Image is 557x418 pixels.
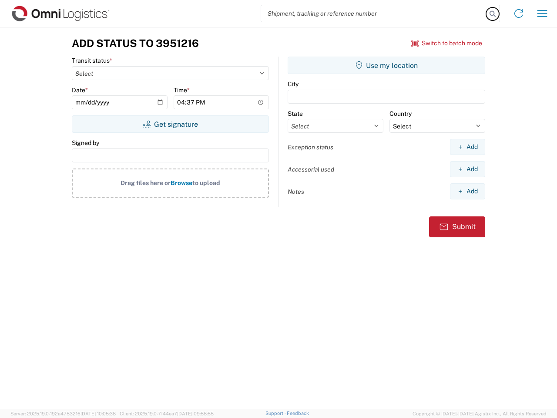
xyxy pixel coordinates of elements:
[174,86,190,94] label: Time
[72,57,112,64] label: Transit status
[450,183,485,199] button: Add
[411,36,482,51] button: Switch to batch mode
[288,110,303,118] label: State
[120,411,214,416] span: Client: 2025.19.0-7f44ea7
[288,165,334,173] label: Accessorial used
[389,110,412,118] label: Country
[177,411,214,416] span: [DATE] 09:58:55
[81,411,116,416] span: [DATE] 10:05:38
[429,216,485,237] button: Submit
[171,179,192,186] span: Browse
[72,139,99,147] label: Signed by
[288,188,304,196] label: Notes
[288,143,333,151] label: Exception status
[121,179,171,186] span: Drag files here or
[265,411,287,416] a: Support
[288,80,299,88] label: City
[72,115,269,133] button: Get signature
[287,411,309,416] a: Feedback
[72,37,199,50] h3: Add Status to 3951216
[192,179,220,186] span: to upload
[413,410,547,418] span: Copyright © [DATE]-[DATE] Agistix Inc., All Rights Reserved
[450,161,485,177] button: Add
[450,139,485,155] button: Add
[288,57,485,74] button: Use my location
[10,411,116,416] span: Server: 2025.19.0-192a4753216
[261,5,487,22] input: Shipment, tracking or reference number
[72,86,88,94] label: Date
